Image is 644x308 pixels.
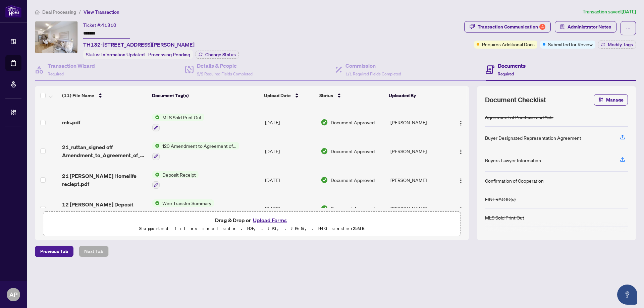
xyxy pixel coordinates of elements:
img: Status Icon [152,171,160,178]
img: Document Status [321,176,328,184]
span: Wire Transfer Summary [160,199,214,207]
div: Buyer Designated Representation Agreement [485,134,581,141]
td: [DATE] [262,108,318,137]
img: Document Status [321,147,328,155]
span: (11) File Name [62,92,94,99]
button: Status IconMLS Sold Print Out [152,114,204,132]
h4: Commission [345,62,401,70]
span: Upload Date [264,92,291,99]
div: Transaction Communication [478,21,545,32]
button: Manage [594,94,628,106]
td: [PERSON_NAME] [388,137,449,166]
h4: Documents [498,62,526,70]
span: Information Updated - Processing Pending [101,52,190,58]
span: Drag & Drop orUpload FormsSupported files include .PDF, .JPG, .JPEG, .PNG under25MB [43,212,461,237]
img: Document Status [321,119,328,126]
article: Transaction saved [DATE] [583,8,636,16]
th: Upload Date [261,86,317,105]
button: Transaction Communication4 [464,21,551,33]
button: Logo [455,146,466,157]
span: Deposit Receipt [160,171,199,178]
div: 4 [539,24,545,30]
td: [PERSON_NAME] [388,108,449,137]
button: Status IconDeposit Receipt [152,171,199,189]
span: 2/2 Required Fields Completed [197,71,253,76]
button: Status Icon120 Amendment to Agreement of Purchase and Sale [152,142,239,160]
span: mls.pdf [62,118,80,126]
td: [DATE] [262,194,318,223]
span: Status [319,92,333,99]
button: Logo [455,175,466,185]
button: Upload Forms [251,216,289,225]
span: Document Approved [331,205,375,212]
td: [PERSON_NAME] [388,166,449,194]
button: Open asap [617,285,637,305]
span: Previous Tab [40,246,68,257]
span: ellipsis [626,26,631,30]
div: Agreement of Purchase and Sale [485,114,553,121]
img: Document Status [321,205,328,212]
span: Required [48,71,64,76]
span: Requires Additional Docs [482,41,535,48]
span: 41310 [101,22,116,28]
span: 21 [PERSON_NAME] Homelife reciept.pdf [62,172,147,188]
span: MLS Sold Print Out [160,114,204,121]
span: Required [498,71,514,76]
button: Next Tab [79,246,109,257]
th: Document Tag(s) [149,86,262,105]
div: Ticket #: [83,21,116,29]
span: 120 Amendment to Agreement of Purchase and Sale [160,142,239,149]
span: home [35,10,40,14]
span: TH132-[STREET_ADDRESS][PERSON_NAME] [83,41,195,49]
button: Status IconWire Transfer Summary [152,199,214,218]
h4: Transaction Wizard [48,62,95,70]
p: Supported files include .PDF, .JPG, .JPEG, .PNG under 25 MB [47,225,457,233]
td: [DATE] [262,166,318,194]
img: Status Icon [152,142,160,149]
span: Change Status [205,52,236,57]
span: 21_ruttan_signed off Amendment_to_Agreement_of_Purchase_and_Sale__1__-_OREA-2.pdf [62,143,147,159]
th: Uploaded By [386,86,447,105]
button: Administrator Notes [555,21,616,33]
button: Modify Tags [598,41,636,49]
span: View Transaction [84,9,119,15]
button: Logo [455,203,466,214]
img: IMG-C12228987_1.jpg [35,21,77,53]
button: Previous Tab [35,246,73,257]
span: Drag & Drop or [215,216,289,225]
img: Logo [458,149,464,155]
span: AP [9,290,17,299]
div: Status: [83,50,193,59]
span: solution [560,24,565,29]
td: [DATE] [262,137,318,166]
span: Manage [606,95,624,105]
div: Buyers Lawyer Information [485,157,541,164]
img: Status Icon [152,199,160,207]
img: Logo [458,121,464,126]
img: Logo [458,207,464,212]
span: Document Approved [331,176,375,184]
span: Deal Processing [42,9,76,15]
li: / [79,8,81,16]
span: Document Approved [331,119,375,126]
span: 1/1 Required Fields Completed [345,71,401,76]
span: Modify Tags [608,42,633,47]
div: FINTRAC ID(s) [485,195,516,203]
th: Status [317,86,386,105]
span: Document Approved [331,147,375,155]
button: Change Status [196,51,239,59]
th: (11) File Name [59,86,149,105]
div: Confirmation of Cooperation [485,177,544,184]
span: Document Checklist [485,95,546,105]
span: Administrator Notes [568,21,611,32]
span: 12 [PERSON_NAME] Deposit reciept.jpeg [62,200,147,217]
h4: Details & People [197,62,253,70]
img: Logo [458,178,464,183]
div: MLS Sold Print Out [485,214,524,221]
button: Logo [455,117,466,128]
td: [PERSON_NAME] [388,194,449,223]
img: logo [5,5,21,17]
span: Submitted for Review [548,41,593,48]
img: Status Icon [152,114,160,121]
